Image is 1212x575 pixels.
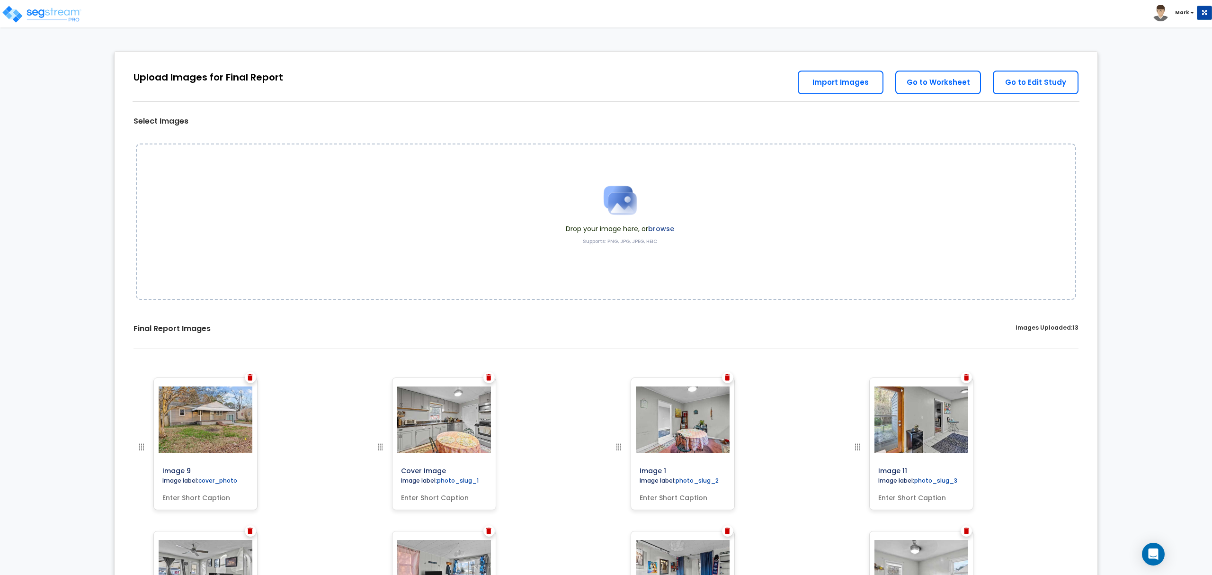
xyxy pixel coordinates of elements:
[134,116,188,127] label: Select Images
[636,476,722,487] label: Image label:
[134,323,211,334] label: Final Report Images
[798,71,883,94] a: Import Images
[914,476,957,485] label: photo_slug_3
[248,374,253,381] img: Trash Icon
[198,476,237,485] label: cover_photo
[566,224,674,234] span: Drop your image here, or
[397,489,491,503] input: Enter Short Caption
[636,489,730,503] input: Enter Short Caption
[486,528,491,534] img: Trash Icon
[583,238,657,245] label: Supports: PNG, JPG, JPEG, HEIC
[136,441,147,453] img: drag handle
[725,374,730,381] img: Trash Icon
[613,441,624,453] img: drag handle
[874,476,961,487] label: Image label:
[874,489,968,503] input: Enter Short Caption
[1175,9,1189,16] b: Mark
[486,374,491,381] img: Trash Icon
[597,177,644,224] img: Upload Icon
[248,528,253,534] img: Trash Icon
[676,476,719,485] label: photo_slug_2
[852,441,863,453] img: drag handle
[725,528,730,534] img: Trash Icon
[159,476,241,487] label: Image label:
[1,5,82,24] img: logo_pro_r.png
[648,224,674,234] label: browse
[437,476,479,485] label: photo_slug_1
[1152,5,1169,21] img: avatar.png
[1016,323,1078,334] label: Images Uploaded:
[964,528,969,534] img: Trash Icon
[964,374,969,381] img: Trash Icon
[134,71,283,84] div: Upload Images for Final Report
[1072,323,1078,332] span: 13
[397,476,482,487] label: Image label:
[993,71,1078,94] a: Go to Edit Study
[895,71,981,94] a: Go to Worksheet
[374,441,386,453] img: drag handle
[1142,543,1165,566] div: Open Intercom Messenger
[159,489,252,503] input: Enter Short Caption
